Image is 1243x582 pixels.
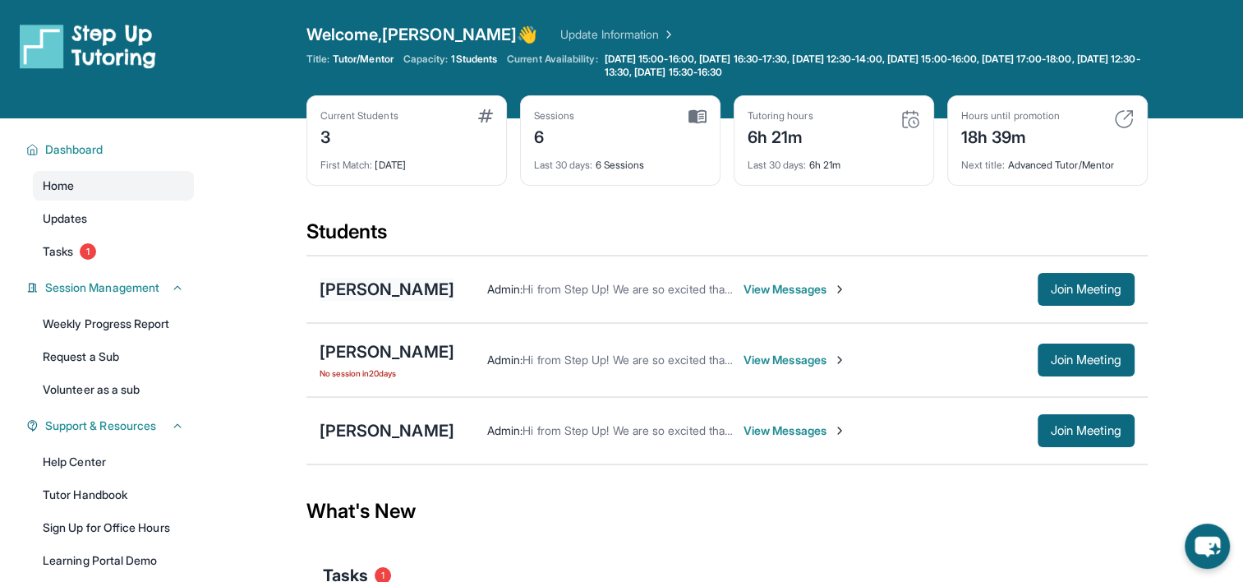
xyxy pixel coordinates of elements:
[534,149,707,172] div: 6 Sessions
[659,26,675,43] img: Chevron Right
[33,480,194,510] a: Tutor Handbook
[743,281,846,298] span: View Messages
[1051,355,1121,365] span: Join Meeting
[961,159,1006,171] span: Next title :
[748,109,813,122] div: Tutoring hours
[961,122,1060,149] div: 18h 39m
[534,159,593,171] span: Last 30 days :
[833,283,846,296] img: Chevron-Right
[320,340,454,363] div: [PERSON_NAME]
[507,53,597,79] span: Current Availability:
[743,423,846,439] span: View Messages
[320,419,454,442] div: [PERSON_NAME]
[320,159,373,171] span: First Match :
[45,418,156,434] span: Support & Resources
[748,122,813,149] div: 6h 21m
[33,309,194,339] a: Weekly Progress Report
[487,423,523,437] span: Admin :
[451,53,497,66] span: 1 Students
[1038,344,1135,376] button: Join Meeting
[833,424,846,437] img: Chevron-Right
[605,53,1144,79] span: [DATE] 15:00-16:00, [DATE] 16:30-17:30, [DATE] 12:30-14:00, [DATE] 15:00-16:00, [DATE] 17:00-18:0...
[1038,414,1135,447] button: Join Meeting
[20,23,156,69] img: logo
[306,219,1148,255] div: Students
[478,109,493,122] img: card
[1114,109,1134,129] img: card
[39,279,184,296] button: Session Management
[45,141,104,158] span: Dashboard
[39,141,184,158] button: Dashboard
[43,243,73,260] span: Tasks
[487,282,523,296] span: Admin :
[33,237,194,266] a: Tasks1
[900,109,920,129] img: card
[33,447,194,477] a: Help Center
[33,204,194,233] a: Updates
[320,122,398,149] div: 3
[1038,273,1135,306] button: Join Meeting
[33,546,194,575] a: Learning Portal Demo
[306,475,1148,547] div: What's New
[534,122,575,149] div: 6
[961,109,1060,122] div: Hours until promotion
[1051,284,1121,294] span: Join Meeting
[320,367,454,380] span: No session in 20 days
[306,23,538,46] span: Welcome, [PERSON_NAME] 👋
[1185,524,1230,569] button: chat-button
[33,342,194,372] a: Request a Sub
[43,210,88,227] span: Updates
[320,278,454,301] div: [PERSON_NAME]
[560,26,675,43] a: Update Information
[601,53,1148,79] a: [DATE] 15:00-16:00, [DATE] 16:30-17:30, [DATE] 12:30-14:00, [DATE] 15:00-16:00, [DATE] 17:00-18:0...
[33,513,194,543] a: Sign Up for Office Hours
[43,178,74,194] span: Home
[743,352,846,368] span: View Messages
[403,53,449,66] span: Capacity:
[33,375,194,404] a: Volunteer as a sub
[688,109,707,124] img: card
[306,53,329,66] span: Title:
[33,171,194,201] a: Home
[39,418,184,434] button: Support & Resources
[320,109,398,122] div: Current Students
[748,159,807,171] span: Last 30 days :
[833,353,846,367] img: Chevron-Right
[961,149,1134,172] div: Advanced Tutor/Mentor
[320,149,493,172] div: [DATE]
[80,243,96,260] span: 1
[45,279,159,296] span: Session Management
[333,53,394,66] span: Tutor/Mentor
[748,149,920,172] div: 6h 21m
[487,353,523,367] span: Admin :
[534,109,575,122] div: Sessions
[1051,426,1121,436] span: Join Meeting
